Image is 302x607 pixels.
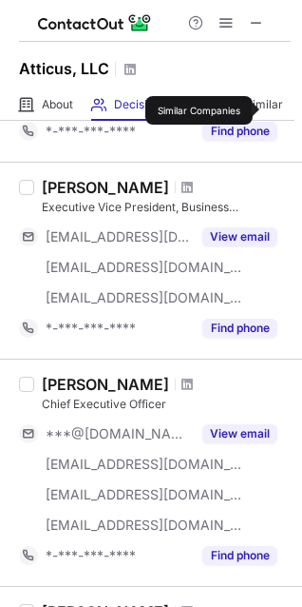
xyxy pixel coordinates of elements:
div: [PERSON_NAME] [42,178,169,197]
span: [EMAIL_ADDRESS][DOMAIN_NAME] [46,486,243,503]
button: Reveal Button [202,122,277,141]
h1: Atticus, LLC [19,57,109,80]
button: Reveal Button [202,424,277,443]
div: Executive Vice President, Business Development [42,199,291,216]
span: About [42,97,73,112]
div: Chief Executive Officer [42,396,291,413]
button: Reveal Button [202,546,277,565]
span: [EMAIL_ADDRESS][DOMAIN_NAME] [46,228,191,245]
span: [EMAIL_ADDRESS][DOMAIN_NAME] [46,289,243,306]
img: ContactOut v5.3.10 [38,11,152,34]
span: [EMAIL_ADDRESS][DOMAIN_NAME] [46,456,243,473]
div: [PERSON_NAME] [42,375,169,394]
button: Reveal Button [202,319,277,338]
span: [EMAIL_ADDRESS][DOMAIN_NAME] [46,517,243,534]
button: Reveal Button [202,227,277,246]
span: Similar [245,97,283,112]
span: Decision makers [114,97,204,112]
span: [EMAIL_ADDRESS][DOMAIN_NAME] [46,259,243,276]
span: ***@[DOMAIN_NAME] [46,425,191,442]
